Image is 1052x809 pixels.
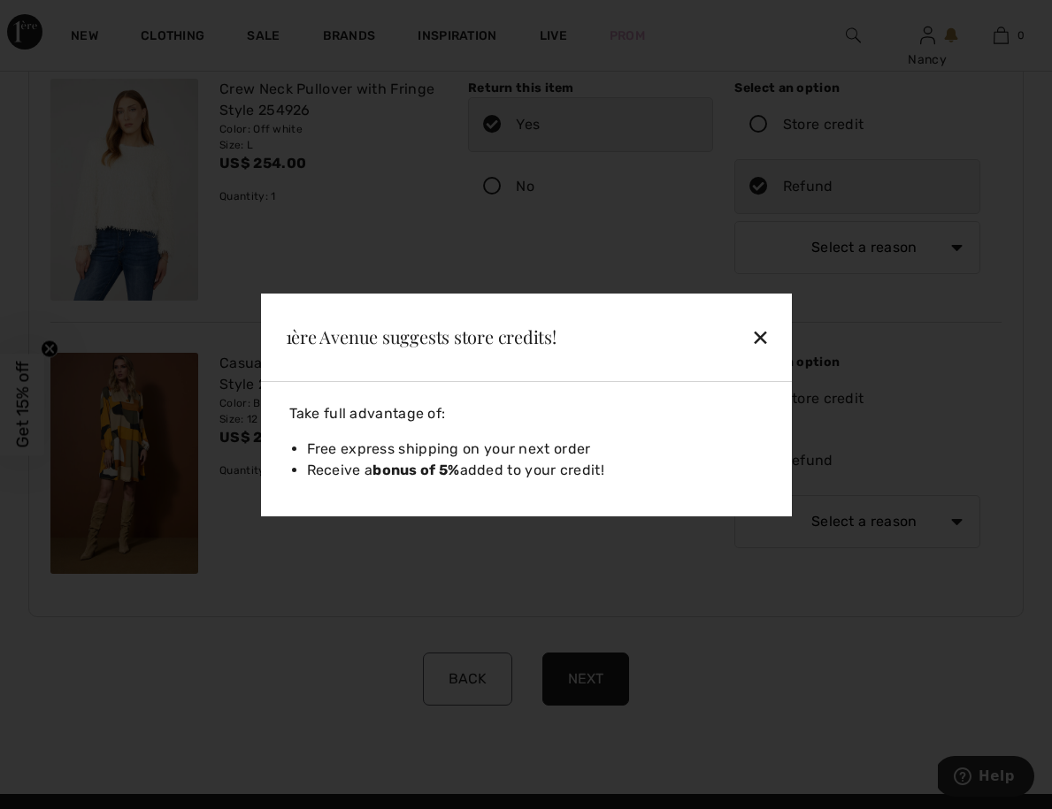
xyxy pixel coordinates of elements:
[41,12,77,28] span: Help
[282,403,771,424] div: Take full advantage of:
[286,328,641,346] h3: 1ère Avenue suggests store credits!
[372,462,459,478] strong: bonus of 5%
[307,439,771,460] li: Free express shipping on your next order
[663,318,778,355] div: ✕
[307,460,771,481] li: Receive a added to your credit!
